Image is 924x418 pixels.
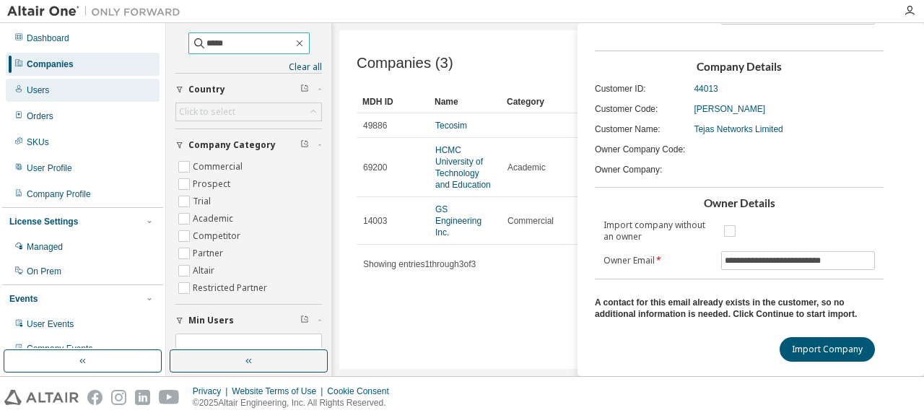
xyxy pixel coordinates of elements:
span: 14003 [363,215,387,227]
img: youtube.svg [159,390,180,405]
label: Restricted Partner [193,279,270,297]
a: Tecosim [435,121,467,131]
label: Competitor [193,227,243,245]
div: Managed [27,241,63,253]
span: Customer ID : [595,83,646,95]
label: Academic [193,210,236,227]
div: MDH ID [362,90,423,113]
span: 49886 [363,120,387,131]
a: HCMC University of Technology and Education [435,145,491,190]
label: Import company without an owner [603,219,712,243]
button: Min Users [175,305,322,336]
span: Country [188,84,225,95]
span: Commercial [507,215,554,227]
div: Users [27,84,49,96]
label: Partner [193,245,226,262]
img: instagram.svg [111,390,126,405]
span: Clear filter [300,315,309,326]
img: facebook.svg [87,390,103,405]
div: License Settings [9,216,78,227]
div: Cookie Consent [327,386,397,397]
img: linkedin.svg [135,390,150,405]
a: GS Engineering Inc. [435,204,481,238]
span: Showing entries 1 through 3 of 3 [363,259,476,269]
img: Altair One [7,4,188,19]
div: Click to select [179,106,235,118]
span: Companies (3) [357,55,453,71]
div: Companies [27,58,74,70]
a: Clear all [175,61,322,73]
button: Import Company [780,337,875,362]
div: On Prem [27,266,61,277]
span: Customer Name : [595,123,661,135]
div: User Events [27,318,74,330]
div: Click to select [176,103,321,121]
div: Events [9,293,38,305]
div: Privacy [193,386,232,397]
span: Owner Company Code : [595,144,685,155]
span: 44013 [694,83,718,95]
span: Academic [507,162,546,173]
span: Owner Company : [595,164,662,175]
label: Owner Email [603,255,712,266]
span: Clear filter [300,139,309,151]
div: SKUs [27,136,49,148]
label: Commercial [193,158,245,175]
div: Category [507,90,567,113]
p: © 2025 Altair Engineering, Inc. All Rights Reserved. [193,397,398,409]
span: Clear filter [300,84,309,95]
button: Company Category [175,129,322,161]
div: Company Profile [27,188,91,200]
div: User Profile [27,162,72,174]
div: Company Events [27,343,92,354]
h3: Owner Details [595,196,884,211]
label: Altair [193,262,217,279]
span: Tejas Networks Limited [694,123,783,135]
h3: Company Details [595,60,884,74]
div: A contact for this email already exists in the customer, so no additional information is needed. ... [595,297,884,320]
span: Customer Code : [595,103,658,115]
span: 69200 [363,162,387,173]
span: Min Users [188,315,234,326]
img: altair_logo.svg [4,390,79,405]
span: [PERSON_NAME] [694,103,765,115]
span: Company Category [188,139,276,151]
div: Name [435,90,495,113]
label: Trial [193,193,214,210]
div: Orders [27,110,53,122]
button: Country [175,74,322,105]
label: Prospect [193,175,233,193]
div: Dashboard [27,32,69,44]
div: Website Terms of Use [232,386,327,397]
